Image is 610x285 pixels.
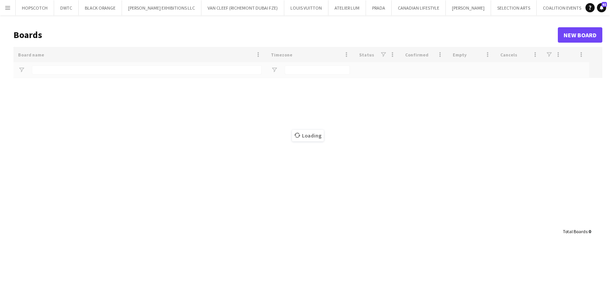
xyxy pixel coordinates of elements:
[79,0,122,15] button: BLACK ORANGE
[558,27,602,43] a: New Board
[292,130,324,141] span: Loading
[54,0,79,15] button: DWTC
[366,0,392,15] button: PRADA
[122,0,201,15] button: [PERSON_NAME] EXHIBITIONS LLC
[491,0,537,15] button: SELECTION ARTS
[446,0,491,15] button: [PERSON_NAME]
[328,0,366,15] button: ATELIER LUM
[201,0,284,15] button: VAN CLEEF (RICHEMONT DUBAI FZE)
[16,0,54,15] button: HOPSCOTCH
[589,229,591,234] span: 0
[284,0,328,15] button: LOUIS VUITTON
[13,29,558,41] h1: Boards
[563,229,587,234] span: Total Boards
[537,0,588,15] button: COALITION EVENTS
[563,224,591,239] div: :
[392,0,446,15] button: CANADIAN LIFESTYLE
[602,2,607,7] span: 61
[597,3,606,12] a: 61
